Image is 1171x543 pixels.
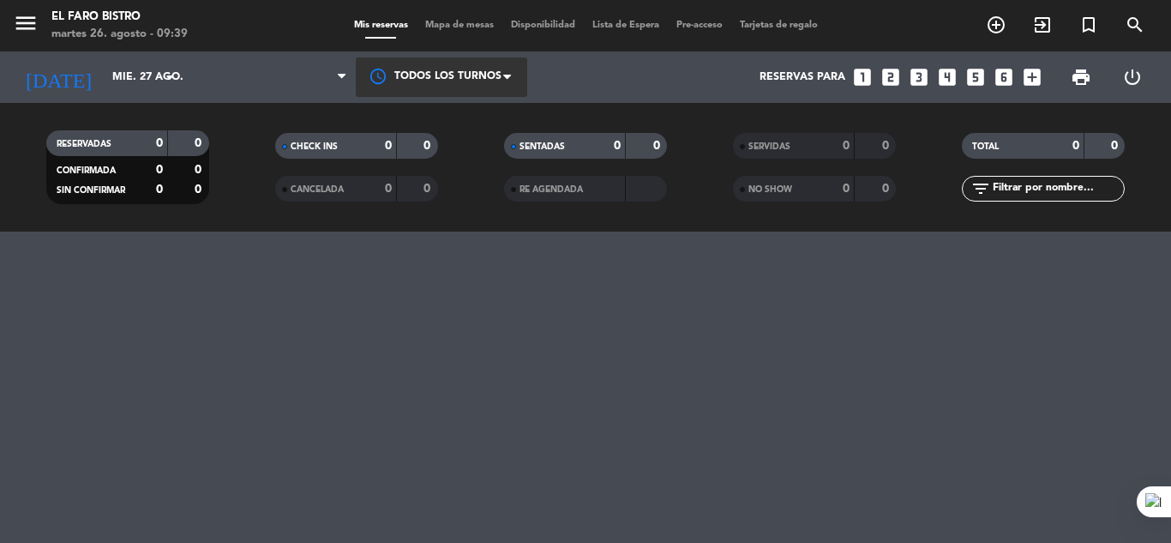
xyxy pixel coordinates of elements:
[653,140,664,152] strong: 0
[57,140,111,148] span: RESERVADAS
[614,140,621,152] strong: 0
[1078,15,1099,35] i: turned_in_not
[519,142,565,151] span: SENTADAS
[502,21,584,30] span: Disponibilidad
[13,58,104,96] i: [DATE]
[195,184,205,196] strong: 0
[731,21,826,30] span: Tarjetas de regalo
[195,137,205,149] strong: 0
[195,164,205,176] strong: 0
[57,166,116,175] span: CONFIRMADA
[291,142,338,151] span: CHECK INS
[385,183,392,195] strong: 0
[760,71,845,83] span: Reservas para
[843,183,850,195] strong: 0
[1122,67,1143,87] i: power_settings_new
[986,15,1006,35] i: add_circle_outline
[748,142,790,151] span: SERVIDAS
[159,67,180,87] i: arrow_drop_down
[843,140,850,152] strong: 0
[57,186,125,195] span: SIN CONFIRMAR
[13,10,39,36] i: menu
[1072,140,1079,152] strong: 0
[51,26,188,43] div: martes 26. agosto - 09:39
[851,66,874,88] i: looks_one
[882,140,892,152] strong: 0
[1107,51,1158,103] div: LOG OUT
[423,183,434,195] strong: 0
[291,185,344,194] span: CANCELADA
[156,137,163,149] strong: 0
[1125,15,1145,35] i: search
[385,140,392,152] strong: 0
[972,142,999,151] span: TOTAL
[880,66,902,88] i: looks_two
[519,185,583,194] span: RE AGENDADA
[13,10,39,42] button: menu
[668,21,731,30] span: Pre-acceso
[1111,140,1121,152] strong: 0
[993,66,1015,88] i: looks_6
[964,66,987,88] i: looks_5
[748,185,792,194] span: NO SHOW
[584,21,668,30] span: Lista de Espera
[991,179,1124,198] input: Filtrar por nombre...
[970,178,991,199] i: filter_list
[156,164,163,176] strong: 0
[423,140,434,152] strong: 0
[936,66,958,88] i: looks_4
[1021,66,1043,88] i: add_box
[908,66,930,88] i: looks_3
[345,21,417,30] span: Mis reservas
[51,9,188,26] div: El Faro Bistro
[882,183,892,195] strong: 0
[156,184,163,196] strong: 0
[1071,67,1091,87] span: print
[417,21,502,30] span: Mapa de mesas
[1032,15,1053,35] i: exit_to_app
